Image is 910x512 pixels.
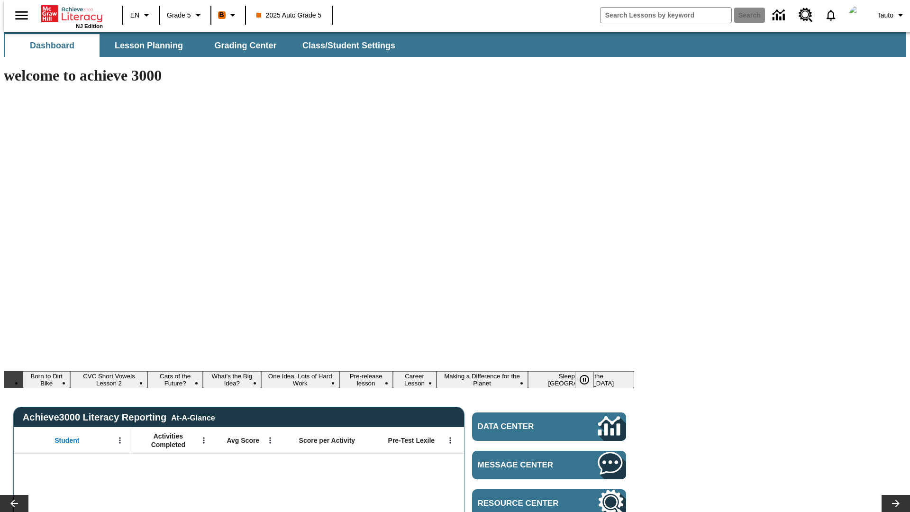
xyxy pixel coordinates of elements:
[261,371,339,388] button: Slide 5 One Idea, Lots of Hard Work
[767,2,793,28] a: Data Center
[443,433,457,448] button: Open Menu
[601,8,731,23] input: search field
[171,412,215,422] div: At-A-Glance
[214,40,276,51] span: Grading Center
[393,371,437,388] button: Slide 7 Career Lesson
[76,23,103,29] span: NJ Edition
[4,32,906,57] div: SubNavbar
[302,40,395,51] span: Class/Student Settings
[5,34,100,57] button: Dashboard
[23,371,70,388] button: Slide 1 Born to Dirt Bike
[30,40,74,51] span: Dashboard
[472,451,626,479] a: Message Center
[575,371,603,388] div: Pause
[877,10,893,20] span: Tauto
[793,2,819,28] a: Resource Center, Will open in new tab
[575,371,594,388] button: Pause
[130,10,139,20] span: EN
[263,433,277,448] button: Open Menu
[167,10,191,20] span: Grade 5
[163,7,208,24] button: Grade: Grade 5, Select a grade
[849,6,868,25] img: avatar image
[478,460,570,470] span: Message Center
[8,1,36,29] button: Open side menu
[4,67,634,84] h1: welcome to achieve 3000
[198,34,293,57] button: Grading Center
[339,371,393,388] button: Slide 6 Pre-release lesson
[843,3,874,27] button: Select a new avatar
[528,371,634,388] button: Slide 9 Sleepless in the Animal Kingdom
[819,3,843,27] a: Notifications
[4,34,404,57] div: SubNavbar
[227,436,259,445] span: Avg Score
[70,371,147,388] button: Slide 2 CVC Short Vowels Lesson 2
[299,436,355,445] span: Score per Activity
[478,499,570,508] span: Resource Center
[23,412,215,423] span: Achieve3000 Literacy Reporting
[478,422,566,431] span: Data Center
[197,433,211,448] button: Open Menu
[437,371,528,388] button: Slide 8 Making a Difference for the Planet
[137,432,200,449] span: Activities Completed
[256,10,322,20] span: 2025 Auto Grade 5
[101,34,196,57] button: Lesson Planning
[41,4,103,23] a: Home
[874,7,910,24] button: Profile/Settings
[203,371,261,388] button: Slide 4 What's the Big Idea?
[219,9,224,21] span: B
[113,433,127,448] button: Open Menu
[388,436,435,445] span: Pre-Test Lexile
[472,412,626,441] a: Data Center
[295,34,403,57] button: Class/Student Settings
[115,40,183,51] span: Lesson Planning
[55,436,79,445] span: Student
[882,495,910,512] button: Lesson carousel, Next
[147,371,202,388] button: Slide 3 Cars of the Future?
[41,3,103,29] div: Home
[214,7,242,24] button: Boost Class color is orange. Change class color
[126,7,156,24] button: Language: EN, Select a language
